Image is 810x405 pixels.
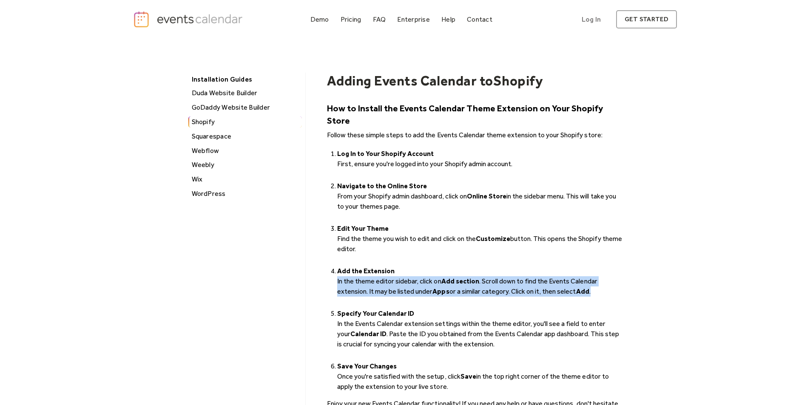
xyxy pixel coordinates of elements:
[189,102,302,113] div: GoDaddy Website Builder
[373,17,386,22] div: FAQ
[369,14,389,25] a: FAQ
[337,309,623,360] li: ‍ In the Events Calendar extension settings within the theme editor, you'll see a field to enter ...
[493,73,543,89] h1: Shopify
[189,131,302,142] div: Squarespace
[337,181,623,222] li: From your Shopify admin dashboard, click on in the sidebar menu. This will take you to your theme...
[441,277,479,285] strong: Add section
[189,88,302,99] div: Duda Website Builder
[394,14,433,25] a: Enterprise
[189,188,302,199] div: WordPress
[337,309,414,317] strong: Specify Your Calendar ID
[576,287,589,295] strong: Add
[432,287,449,295] strong: Apps
[337,182,427,190] strong: Navigate to the Online Store ‍
[337,224,623,264] li: Find the theme you wish to edit and click on the button. This opens the Shopify theme editor. ‍
[189,116,302,127] div: Shopify
[337,361,623,392] li: ‍ Once you're satisfied with the setup, click in the top right corner of the theme editor to appl...
[189,174,302,185] div: Wix
[337,224,389,232] strong: Edit Your Theme
[189,145,302,156] div: Webflow
[188,174,302,185] a: Wix
[460,372,476,380] strong: Save
[327,130,623,140] p: Follow these simple steps to add the Events Calendar theme extension to your Shopify store:
[616,10,677,28] a: get started
[337,266,623,307] li: ‍ In the theme editor sidebar, click on . Scroll down to find the Events Calendar extension. It m...
[350,330,387,338] strong: Calendar ID
[337,362,397,370] strong: Save Your Changes
[133,11,245,28] a: home
[337,267,395,275] strong: Add the Extension
[337,150,434,158] strong: Log In to Your Shopify Account ‍
[463,14,496,25] a: Contact
[188,88,302,99] a: Duda Website Builder
[327,103,603,126] strong: How to Install the Events Calendar Theme Extension on Your Shopify Store
[467,17,492,22] div: Contact
[397,17,429,22] div: Enterprise
[341,17,361,22] div: Pricing
[188,73,301,86] div: Installation Guides
[188,131,302,142] a: Squarespace
[188,102,302,113] a: GoDaddy Website Builder
[573,10,609,28] a: Log In
[307,14,333,25] a: Demo
[188,116,302,127] a: Shopify
[337,149,623,179] li: First, ensure you're logged into your Shopify admin account. ‍
[188,159,302,170] a: Weebly
[476,235,510,243] strong: Customize
[441,17,455,22] div: Help
[188,188,302,199] a: WordPress
[310,17,329,22] div: Demo
[327,73,493,89] h1: Adding Events Calendar to
[438,14,459,25] a: Help
[337,14,365,25] a: Pricing
[189,159,302,170] div: Weebly
[467,192,506,200] strong: Online Store
[188,145,302,156] a: Webflow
